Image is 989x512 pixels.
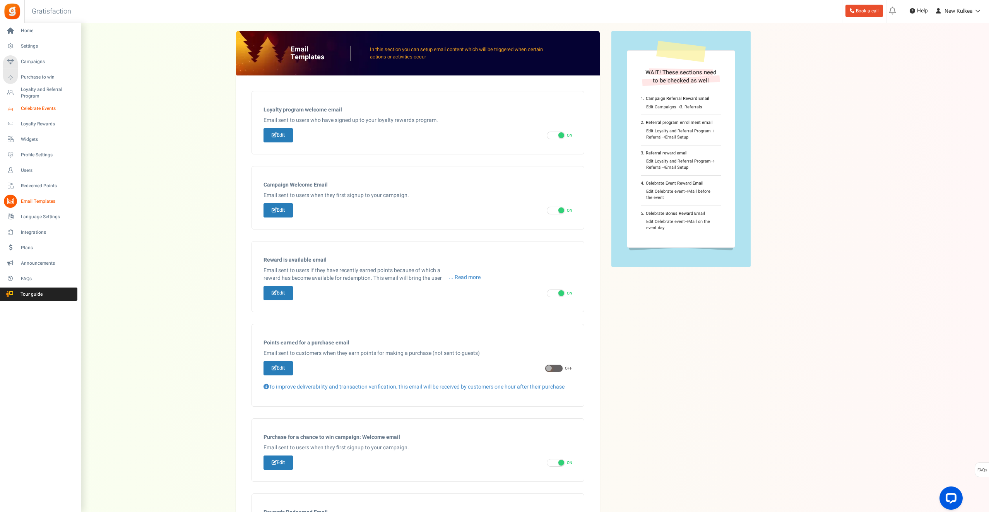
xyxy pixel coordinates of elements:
span: ON [567,208,572,213]
a: Edit [264,286,293,300]
span: ON [567,291,572,296]
span: Tour guide [3,291,58,298]
span: Announcements [21,260,75,267]
a: Widgets [3,133,77,146]
a: Users [3,164,77,177]
a: Help [907,5,931,17]
a: Email Templates [3,195,77,208]
span: ON [567,133,572,138]
a: Loyalty and Referral Program [3,86,77,99]
span: FAQs [21,276,75,282]
a: Campaigns [3,55,77,68]
a: Purchase to win [3,71,77,84]
span: Profile Settings [21,152,75,158]
p: To improve deliverability and transaction verification, this email will be received by customers ... [264,379,572,391]
h5: Reward is available email [264,257,572,263]
span: Plans [21,245,75,251]
a: Plans [3,241,77,254]
b: Celebrate Bonus Reward Email [646,210,705,217]
span: Settings [21,43,75,50]
p: Email sent to users if they have recently earned points because of which a reward has become avai... [264,267,481,282]
div: Edit Loyalty and Referral Program Referral Email Setup [646,158,716,170]
a: Redeemed Points [3,179,77,192]
div: Edit Campaigns 3. Referrals [646,104,716,110]
b: Campaign Referral Reward Email [646,95,709,102]
h5: Loyalty program welcome email [264,107,572,113]
a: Profile Settings [3,148,77,161]
span: Widgets [21,136,75,143]
div: Edit Celebrate event Mail on the event day [646,219,716,231]
a: Language Settings [3,210,77,223]
span: WAIT! These sections need to be checked as well [645,68,716,85]
a: Integrations [3,226,77,239]
b: Referral reward email [646,150,688,156]
b: Celebrate Event Reward Email [646,180,703,187]
a: Celebrate Events [3,102,77,115]
span: Help [915,7,928,15]
a: Book a call [845,5,883,17]
p: Email sent to customers when they earn points for making a purchase (not sent to guests) [264,349,572,357]
span: Redeemed Points [21,183,75,189]
span: Language Settings [21,214,75,220]
a: Edit [264,455,293,470]
img: Gratisfaction [3,3,21,20]
span: FAQs [977,463,987,478]
a: FAQs [3,272,77,285]
span: Loyalty and Referral Program [21,86,77,99]
b: Referral program enrollment email [646,119,713,126]
div: Edit Celebrate event Mail before the event [646,188,716,200]
span: Celebrate Events [21,105,75,112]
span: OFF [565,366,572,371]
p: Email sent to users when they first signup to your campaign. [264,192,572,199]
a: Settings [3,40,77,53]
div: Edit Loyalty and Referral Program Referral Email Setup [646,128,716,140]
h5: Purchase for a chance to win campaign: Welcome email [264,434,572,440]
span: Campaigns [21,58,75,65]
span: Home [21,27,75,34]
a: Home [3,24,77,38]
h5: Points earned for a purchase email [264,340,572,346]
a: Edit [264,361,293,375]
span: ON [567,460,572,466]
a: Edit [264,203,293,217]
span: ... Read more [449,274,481,281]
span: Users [21,167,75,174]
a: Edit [264,128,293,142]
span: New Kulkea [945,7,973,15]
h2: Email Templates [291,46,351,61]
p: Email sent to users when they first signup to your campaign. [264,444,572,452]
p: In this section you can setup email content which will be triggered when certain actions or activ... [370,46,545,60]
span: Email Templates [21,198,75,205]
span: Integrations [21,229,75,236]
a: Loyalty Rewards [3,117,77,130]
span: Purchase to win [21,74,75,80]
span: Loyalty Rewards [21,121,75,127]
h5: Campaign Welcome Email [264,182,572,188]
h3: Gratisfaction [23,4,80,19]
a: Announcements [3,257,77,270]
p: Email sent to users who have signed up to your loyalty rewards program. [264,116,572,124]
